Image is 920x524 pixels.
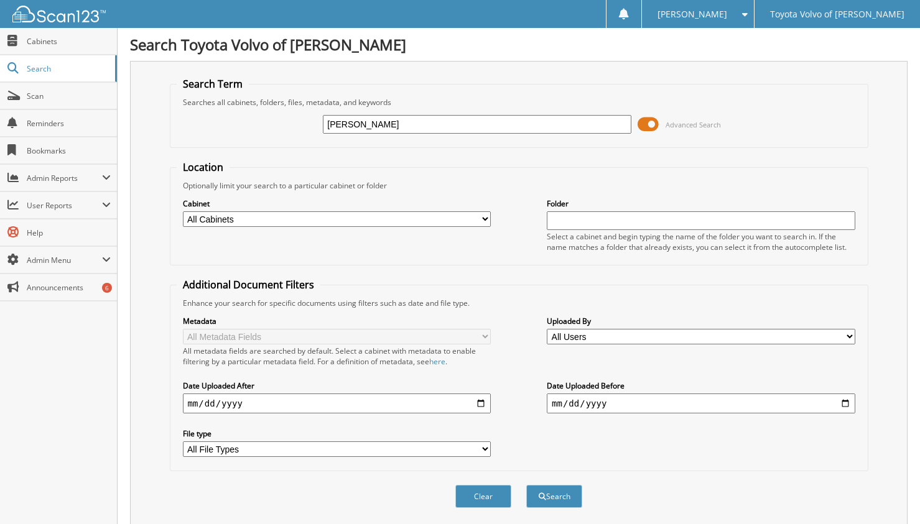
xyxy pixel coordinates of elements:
[858,464,920,524] iframe: Chat Widget
[183,428,491,439] label: File type
[183,198,491,209] label: Cabinet
[547,393,855,413] input: end
[547,231,855,252] div: Select a cabinet and begin typing the name of the folder you want to search in. If the name match...
[666,120,721,129] span: Advanced Search
[27,63,109,74] span: Search
[177,160,230,174] legend: Location
[547,380,855,391] label: Date Uploaded Before
[770,11,904,18] span: Toyota Volvo of [PERSON_NAME]
[177,278,320,292] legend: Additional Document Filters
[12,6,106,22] img: scan123-logo-white.svg
[657,11,727,18] span: [PERSON_NAME]
[130,34,908,55] h1: Search Toyota Volvo of [PERSON_NAME]
[526,485,582,508] button: Search
[177,180,862,191] div: Optionally limit your search to a particular cabinet or folder
[177,77,249,91] legend: Search Term
[27,118,111,129] span: Reminders
[27,91,111,101] span: Scan
[183,316,491,326] label: Metadata
[27,282,111,293] span: Announcements
[27,255,102,265] span: Admin Menu
[27,36,111,47] span: Cabinets
[102,283,112,293] div: 6
[547,198,855,209] label: Folder
[183,380,491,391] label: Date Uploaded After
[27,200,102,211] span: User Reports
[27,173,102,183] span: Admin Reports
[27,145,111,156] span: Bookmarks
[177,97,862,108] div: Searches all cabinets, folders, files, metadata, and keywords
[183,346,491,367] div: All metadata fields are searched by default. Select a cabinet with metadata to enable filtering b...
[547,316,855,326] label: Uploaded By
[27,228,111,238] span: Help
[177,298,862,308] div: Enhance your search for specific documents using filters such as date and file type.
[183,393,491,413] input: start
[455,485,511,508] button: Clear
[429,356,445,367] a: here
